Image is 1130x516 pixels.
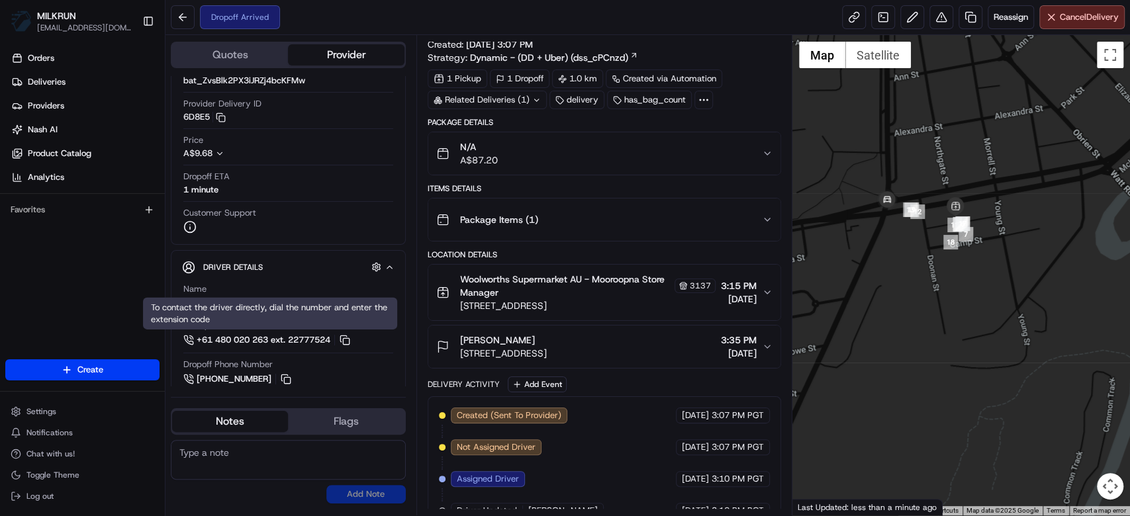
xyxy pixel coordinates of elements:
div: 10 [953,217,968,232]
div: 7 [959,227,973,241]
button: Toggle fullscreen view [1097,42,1123,68]
span: Price [183,134,203,146]
a: Orders [5,48,165,69]
div: 11 [947,218,962,232]
span: [STREET_ADDRESS] [460,347,547,360]
span: Log out [26,491,54,501]
span: N/A [460,140,498,153]
span: Customer Support [183,207,256,219]
span: Providers [28,100,64,112]
span: +61 480 020 263 ext. 22777524 [197,334,330,346]
button: Flags [288,411,404,432]
span: [DATE] [682,473,709,485]
button: Package Items (1) [428,198,780,241]
div: 1 Dropoff [490,69,549,88]
div: Strategy: [428,51,638,64]
div: Package Details [428,117,781,128]
span: 3:35 PM [721,333,757,347]
div: 1 minute [183,184,218,196]
a: Created via Automation [606,69,722,88]
a: Terms (opens in new tab) [1047,507,1065,514]
span: 3:07 PM PGT [712,441,764,453]
span: Toggle Theme [26,470,79,480]
button: Log out [5,487,160,505]
button: A$9.68 [183,148,300,159]
span: Create [77,364,103,376]
button: 6D8E5 [183,111,226,123]
div: Items Details [428,183,781,194]
span: Created (Sent To Provider) [457,409,561,421]
span: Nash AI [28,124,58,136]
a: Report a map error [1073,507,1126,514]
span: [PERSON_NAME] [460,333,535,347]
button: [PERSON_NAME][STREET_ADDRESS]3:35 PM[DATE] [428,325,780,368]
button: Notifications [5,423,160,442]
span: Created: [428,38,533,51]
span: [DATE] [682,441,709,453]
div: 17 [955,216,970,231]
button: Settings [5,402,160,421]
span: Dynamic - (DD + Uber) (dss_cPCnzd) [470,51,628,64]
span: Assigned Driver [457,473,519,485]
button: MILKRUNMILKRUN[EMAIL_ADDRESS][DOMAIN_NAME] [5,5,137,37]
span: Name [183,283,207,295]
span: Notifications [26,427,73,438]
div: Favorites [5,199,160,220]
a: Providers [5,95,165,116]
span: 3:10 PM PGT [712,473,764,485]
button: CancelDelivery [1039,5,1125,29]
button: [EMAIL_ADDRESS][DOMAIN_NAME] [37,22,132,33]
span: 3:07 PM PGT [712,409,764,421]
button: N/AA$87.20 [428,132,780,175]
a: +61 480 020 263 ext. 22777524 [183,333,352,347]
a: Open this area in Google Maps (opens a new window) [796,498,839,515]
button: Map camera controls [1097,473,1123,499]
button: Create [5,359,160,380]
span: Deliveries [28,76,66,88]
a: Analytics [5,167,165,188]
button: Show street map [799,42,845,68]
img: MILKRUN [11,11,32,32]
span: Chat with us! [26,449,75,459]
div: To contact the driver directly, dial the number and enter the extension code [143,298,397,329]
div: Last Updated: less than a minute ago [792,499,943,515]
div: has_bag_count [607,91,692,109]
span: Orders [28,52,54,64]
button: MILKRUN [37,9,76,22]
span: Dropoff Phone Number [183,359,273,370]
span: [DATE] [721,292,757,306]
a: [PHONE_NUMBER] [183,372,293,386]
span: [PHONE_NUMBER] [197,373,271,385]
a: Deliveries [5,71,165,93]
button: Driver Details [182,256,395,278]
span: Provider Delivery ID [183,98,261,110]
button: Notes [172,411,288,432]
a: Nash AI [5,119,165,140]
img: Google [796,498,839,515]
button: Provider [288,44,404,65]
div: delivery [549,91,604,109]
span: Package Items ( 1 ) [460,213,538,226]
span: Analytics [28,171,64,183]
span: Product Catalog [28,148,91,159]
button: Add Event [508,376,567,392]
button: Quotes [172,44,288,65]
span: [STREET_ADDRESS] [460,299,716,312]
span: 3137 [690,280,711,291]
button: Reassign [988,5,1034,29]
span: 3:15 PM [721,279,757,292]
div: Delivery Activity [428,379,500,390]
div: 19 [904,202,919,217]
span: bat_ZvsBlk2PX3iJRZj4bcKFMw [183,75,305,87]
div: [PERSON_NAME] [183,296,253,308]
span: Woolworths Supermarket AU - Mooroopna Store Manager [460,273,672,299]
span: Map data ©2025 Google [966,507,1039,514]
button: Chat with us! [5,445,160,463]
span: Dropoff ETA [183,171,230,183]
div: 1.0 km [552,69,603,88]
